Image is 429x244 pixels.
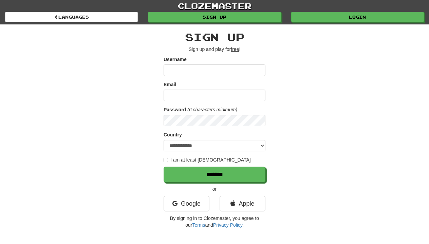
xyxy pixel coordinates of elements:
label: Country [164,131,182,138]
p: Sign up and play for ! [164,46,265,53]
a: Login [291,12,424,22]
h2: Sign up [164,31,265,42]
a: Google [164,196,209,211]
label: I am at least [DEMOGRAPHIC_DATA] [164,156,251,163]
label: Password [164,106,186,113]
p: or [164,186,265,192]
u: free [231,46,239,52]
label: Email [164,81,176,88]
label: Username [164,56,187,63]
a: Sign up [148,12,281,22]
a: Languages [5,12,138,22]
em: (6 characters minimum) [187,107,237,112]
input: I am at least [DEMOGRAPHIC_DATA] [164,158,168,162]
a: Terms [192,222,205,228]
p: By signing in to Clozemaster, you agree to our and . [164,215,265,228]
a: Privacy Policy [213,222,242,228]
a: Apple [220,196,265,211]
